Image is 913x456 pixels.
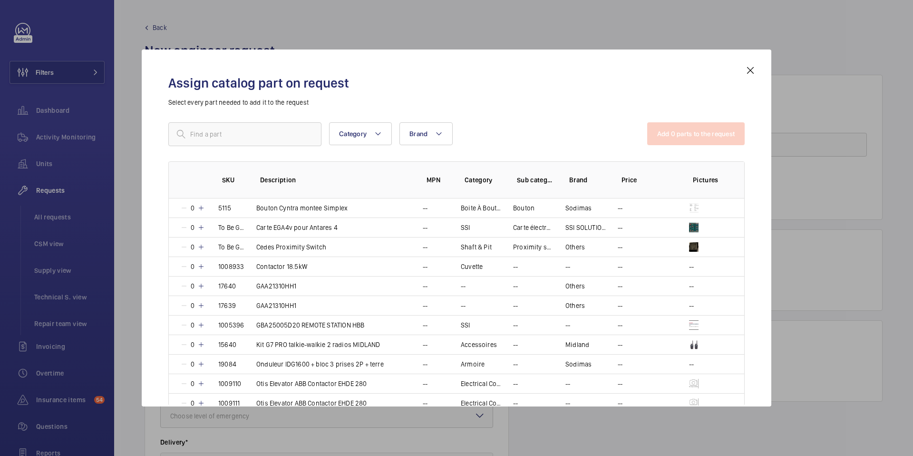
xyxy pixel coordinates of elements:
p: 0 [188,359,197,369]
p: 17640 [218,281,236,291]
p: -- [423,398,427,408]
p: 5115 [218,203,231,213]
p: Price [622,175,678,185]
p: Cuvette [461,262,483,271]
p: 1005396 [218,320,244,330]
p: -- [423,203,427,213]
img: kk3TmbOYGquXUPLvN6SdosqAc-8_aV5Jaaivo0a5V83nLE68.png [689,340,699,349]
p: -- [423,320,427,330]
p: 0 [188,301,197,310]
p: Carte électronique [513,223,554,232]
p: Armoire [461,359,485,369]
p: -- [423,379,427,388]
p: Category [465,175,502,185]
p: 0 [188,262,197,271]
span: Category [339,130,367,138]
p: -- [513,262,518,271]
p: Otis Elevator ABB Contactor EHDE 280 [256,398,367,408]
p: 17639 [218,301,236,310]
p: Shaft & Pit [461,242,492,252]
button: Category [329,122,392,145]
p: -- [423,301,427,310]
p: -- [618,223,622,232]
p: Midland [565,340,589,349]
p: -- [618,281,622,291]
p: -- [618,398,622,408]
p: -- [461,301,466,310]
p: GAA21310HH1 [256,281,296,291]
p: Description [260,175,411,185]
p: -- [618,301,622,310]
p: Others [565,242,585,252]
img: h6SP9JDxqz0TF0uNc_qScYnGn9iDrft9w6giWp_-A4GSVAru.png [689,242,699,252]
p: 0 [188,398,197,408]
p: -- [618,359,622,369]
p: Carte EGA4v pour Antares 4 [256,223,338,232]
button: Add 0 parts to the request [647,122,745,145]
p: -- [618,203,622,213]
p: 19084 [218,359,236,369]
p: -- [565,398,570,408]
p: -- [689,262,694,271]
p: 1008933 [218,262,244,271]
p: -- [513,340,518,349]
p: -- [565,320,570,330]
p: 0 [188,242,197,252]
p: -- [565,262,570,271]
p: -- [423,262,427,271]
p: To Be Generated [218,223,245,232]
p: Kit G7 PRO talkie-walkie 2 radios MIDLAND [256,340,380,349]
p: Otis Elevator ABB Contactor EHDE 280 [256,379,367,388]
p: 0 [188,223,197,232]
p: Bouton Cyntra montee Simplex [256,203,348,213]
p: Accessoires [461,340,497,349]
img: tAslpmMaGVarH-ItsnIgCEYEQz4qM11pPSp5BVkrO3V6mnZg.png [689,320,699,330]
p: GBA25005D20 REMOTE STATION HBB [256,320,364,330]
p: Brand [569,175,606,185]
span: Brand [409,130,427,138]
p: -- [618,242,622,252]
p: Bouton [513,203,534,213]
p: Cedes Proximity Switch [256,242,326,252]
p: -- [423,359,427,369]
p: Boite À Boutons [461,203,502,213]
p: To Be Generated [218,242,245,252]
p: 0 [188,340,197,349]
p: -- [513,301,518,310]
p: -- [423,242,427,252]
p: 0 [188,203,197,213]
p: SSI SOLUTIONS [565,223,606,232]
p: Pictures [693,175,730,185]
img: mgKNnLUo32YisrdXDPXwnmHuC0uVg7sd9j77u0g5nYnLw-oI.png [689,398,699,408]
input: Find a part [168,122,321,146]
p: -- [618,320,622,330]
p: -- [618,340,622,349]
p: Others [565,301,585,310]
p: Electrical Components [461,398,502,408]
p: -- [618,262,622,271]
h2: Assign catalog part on request [168,74,745,92]
p: SSI [461,320,470,330]
img: g3a49nfdYcSuQfseZNAG9Il-olRDJnLUGo71PhoUjj9uzZrS.png [689,203,699,213]
p: MPN [427,175,449,185]
p: -- [423,281,427,291]
p: -- [513,320,518,330]
p: GAA21310HH1 [256,301,296,310]
p: Select every part needed to add it to the request [168,98,745,107]
img: mgKNnLUo32YisrdXDPXwnmHuC0uVg7sd9j77u0g5nYnLw-oI.png [689,379,699,388]
p: -- [618,379,622,388]
p: Others [565,281,585,291]
p: 0 [188,281,197,291]
p: 1009111 [218,398,240,408]
p: SKU [222,175,245,185]
p: Onduleur IDG1600 + bloc 3 prises 2P + terre [256,359,384,369]
p: -- [513,281,518,291]
p: -- [461,281,466,291]
p: SSI [461,223,470,232]
img: CJZ0Zc2bG8man2BcogYjG4QBt03muVoJM3XzIlbM4XRvMfr7.png [689,223,699,232]
button: Brand [399,122,453,145]
p: -- [423,223,427,232]
p: Sodimas [565,359,592,369]
p: -- [513,359,518,369]
p: -- [565,379,570,388]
